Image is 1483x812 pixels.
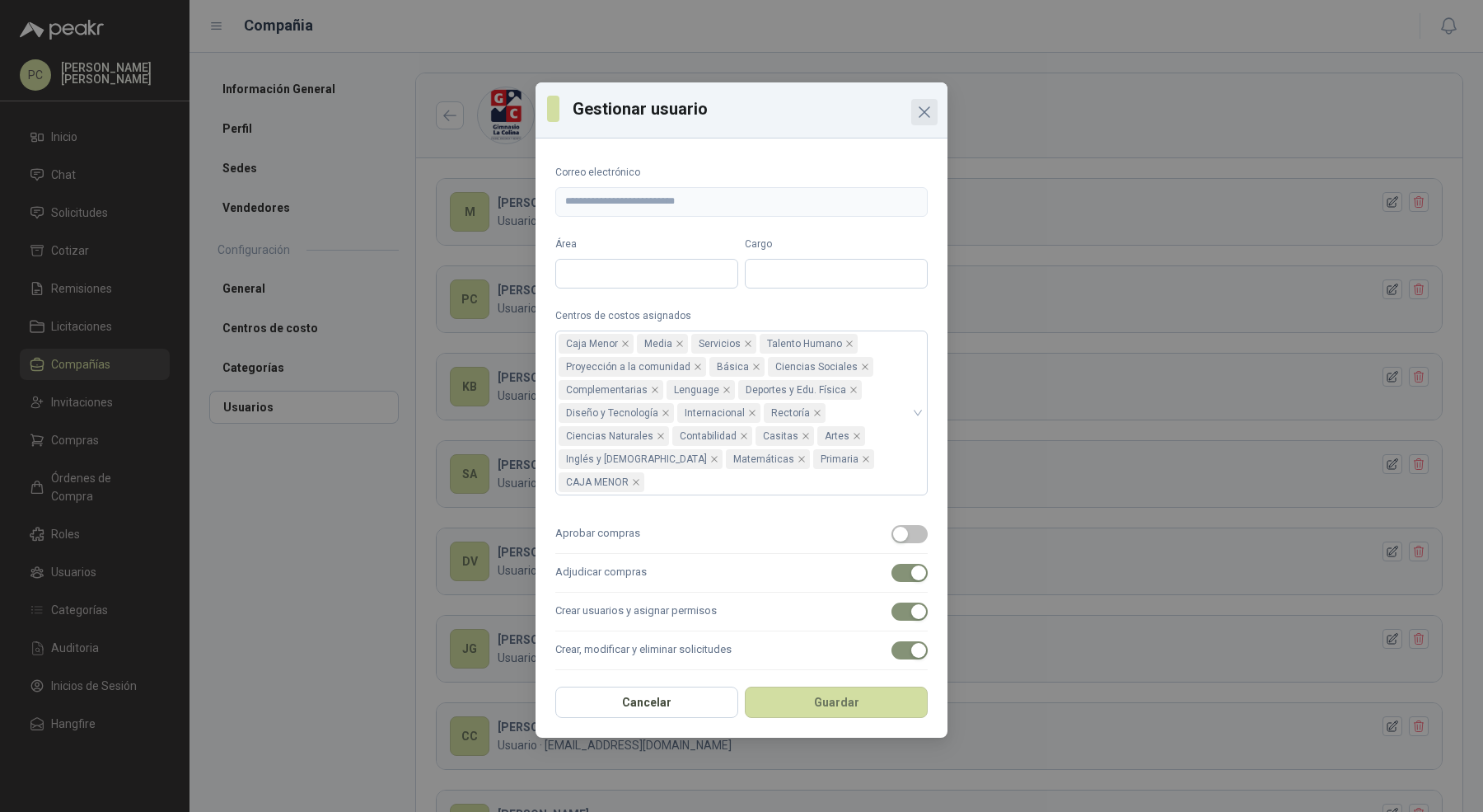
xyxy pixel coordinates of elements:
button: Guardar [745,687,928,718]
label: Ver y modificar configuración de la cuenta de empresa [555,670,928,709]
span: close [748,409,756,417]
button: Adjudicar compras [891,564,928,582]
span: Complementarias [566,381,648,399]
label: Centros de costos asignados [555,308,928,324]
span: Ciencias Naturales [566,427,653,445]
span: close [862,455,870,463]
label: Crear usuarios y asignar permisos [555,593,928,631]
label: Cargo [745,237,928,252]
span: Caja Menor [566,335,618,353]
span: close [657,432,665,440]
button: Crear usuarios y asignar permisos [891,603,928,621]
span: Rectoría [771,404,810,422]
span: close [710,455,718,463]
span: Inglés y Francés [559,449,723,469]
span: close [845,340,854,348]
span: close [798,455,806,463]
span: close [752,363,760,371]
span: Artes [817,426,865,446]
span: Lenguage [674,381,719,399]
span: Ciencias Sociales [775,358,858,376]
span: Caja Menor [559,334,634,354]
button: Close [911,99,938,125]
label: Correo electrónico [555,165,928,181]
span: close [861,363,869,371]
span: close [802,432,810,440]
button: Cancelar [555,687,738,718]
span: close [621,340,629,348]
span: Deportes y Edu. Física [746,381,846,399]
span: Matemáticas [726,449,810,469]
span: Proyección a la comunidad [566,358,690,376]
span: Media [637,334,688,354]
span: Media [644,335,672,353]
span: Servicios [699,335,741,353]
h3: Gestionar usuario [573,96,936,121]
span: Diseño y Tecnología [559,403,674,423]
span: close [676,340,684,348]
span: Contabilidad [672,426,752,446]
span: Deportes y Edu. Física [738,380,862,400]
span: Básica [717,358,749,376]
span: Servicios [691,334,756,354]
span: Ciencias Sociales [768,357,873,377]
span: close [740,432,748,440]
button: Aprobar compras [891,525,928,543]
span: Inglés y [DEMOGRAPHIC_DATA] [566,450,707,468]
span: Diseño y Tecnología [566,404,658,422]
span: close [694,363,702,371]
span: Artes [825,427,849,445]
label: Adjudicar compras [555,554,928,593]
span: Primaria [813,449,874,469]
span: Complementarias [559,380,663,400]
span: Talento Humano [760,334,858,354]
span: Casitas [763,427,798,445]
button: Crear, modificar y eliminar solicitudes [891,641,928,659]
span: close [853,432,861,440]
span: Primaria [821,450,858,468]
span: Ciencias Naturales [559,426,669,446]
span: close [651,386,659,394]
span: Lenguage [667,380,735,400]
label: Área [555,237,738,252]
span: close [849,386,858,394]
span: Contabilidad [680,427,737,445]
span: close [744,340,752,348]
label: Crear, modificar y eliminar solicitudes [555,631,928,670]
span: CAJA MENOR [559,472,644,492]
span: close [632,478,640,486]
span: Rectoría [764,403,826,423]
span: Internacional [677,403,760,423]
span: close [813,409,821,417]
span: close [662,409,670,417]
span: Talento Humano [767,335,842,353]
span: Casitas [756,426,814,446]
span: Internacional [685,404,745,422]
span: close [723,386,731,394]
span: Matemáticas [733,450,794,468]
span: Básica [709,357,765,377]
span: Proyección a la comunidad [559,357,706,377]
span: CAJA MENOR [566,473,629,491]
label: Aprobar compras [555,515,928,554]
